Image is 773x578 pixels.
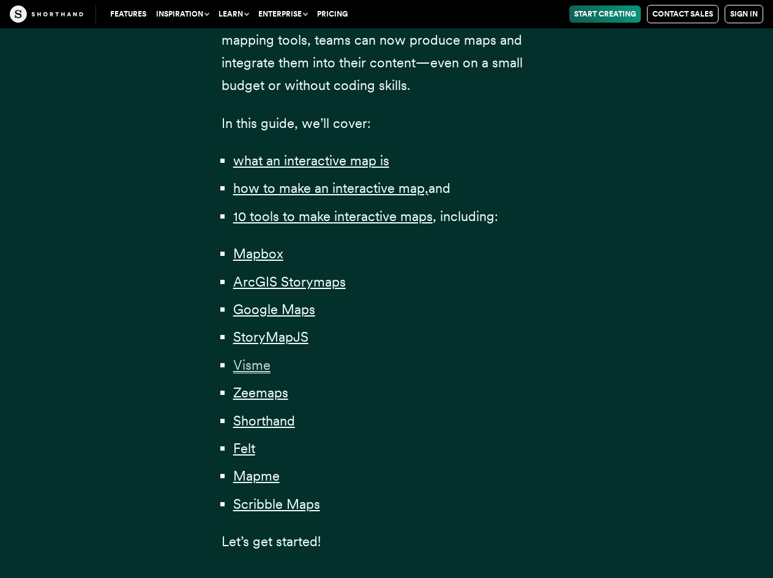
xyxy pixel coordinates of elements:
[233,208,433,224] a: 10 tools to make interactive maps
[233,496,320,512] a: Scribble Maps
[433,208,498,224] span: , including:
[233,413,295,429] a: Shorthand
[10,6,83,23] img: The Craft
[233,385,288,400] a: Zeemaps
[253,6,312,23] button: Enterprise
[214,6,253,23] button: Learn
[233,152,389,168] a: what an interactive map is
[151,6,214,23] button: Inspiration
[233,329,308,345] a: StoryMapJS
[312,6,353,23] a: Pricing
[233,180,428,196] a: how to make an interactive map,
[233,301,315,317] a: Google Maps
[725,5,763,23] a: Sign in
[105,6,151,23] a: Features
[233,468,280,484] a: Mapme
[233,440,255,456] a: Felt
[233,246,283,261] a: Mapbox
[569,6,641,23] a: Start Creating
[222,533,321,549] span: Let’s get started!
[233,357,271,373] a: Visme
[222,115,371,131] span: In this guide, we’ll cover:
[428,180,450,196] span: and
[647,5,719,23] a: Contact Sales
[233,274,346,290] a: ArcGIS Storymaps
